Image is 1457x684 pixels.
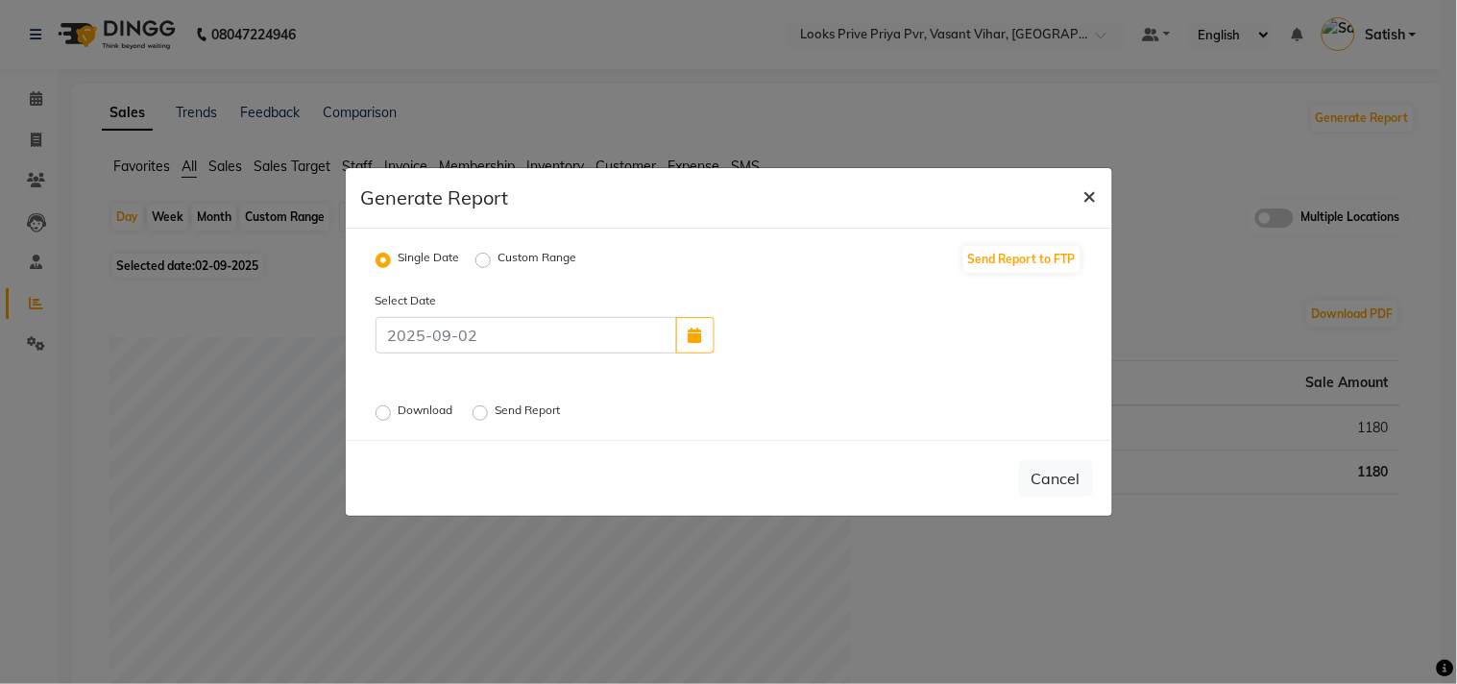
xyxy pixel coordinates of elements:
label: Download [399,402,457,425]
input: 2025-09-02 [376,317,677,354]
button: Send Report to FTP [963,246,1081,273]
label: Send Report [496,402,565,425]
label: Single Date [399,249,460,272]
h5: Generate Report [361,183,509,212]
label: Custom Range [498,249,577,272]
span: × [1083,181,1097,209]
label: Select Date [361,292,546,309]
button: Cancel [1019,460,1093,497]
button: Close [1068,168,1112,222]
